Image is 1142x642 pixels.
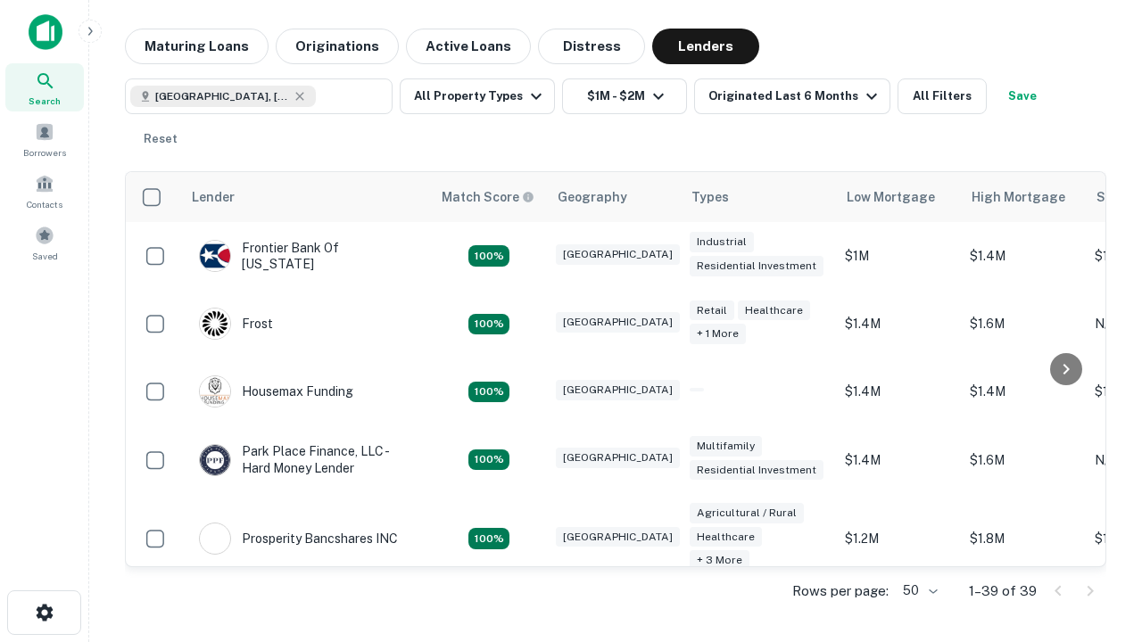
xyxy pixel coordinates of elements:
div: [GEOGRAPHIC_DATA] [556,244,680,265]
button: Active Loans [406,29,531,64]
div: [GEOGRAPHIC_DATA] [556,380,680,400]
span: Saved [32,249,58,263]
img: capitalize-icon.png [29,14,62,50]
div: Agricultural / Rural [690,503,804,523]
div: Residential Investment [690,256,823,276]
div: + 3 more [690,550,749,571]
div: Retail [690,300,734,321]
span: Search [29,94,61,108]
div: Originated Last 6 Months [708,86,882,107]
a: Search [5,63,84,111]
td: $1.6M [961,425,1086,493]
div: High Mortgage [972,186,1065,208]
td: $1.4M [961,358,1086,425]
th: High Mortgage [961,172,1086,222]
a: Borrowers [5,115,84,163]
div: Prosperity Bancshares INC [199,523,398,555]
div: Frost [199,308,273,340]
button: Lenders [652,29,759,64]
a: Saved [5,218,84,267]
div: Low Mortgage [847,186,935,208]
div: Industrial [690,232,754,252]
td: $1.4M [836,425,961,493]
td: $1.8M [961,494,1086,584]
td: $1.4M [836,358,961,425]
button: Originated Last 6 Months [694,78,890,114]
td: $1.2M [836,494,961,584]
button: Save your search to get updates of matches that match your search criteria. [994,78,1051,114]
button: Originations [276,29,399,64]
img: picture [200,241,230,271]
button: Maturing Loans [125,29,269,64]
th: Low Mortgage [836,172,961,222]
div: [GEOGRAPHIC_DATA] [556,312,680,333]
th: Lender [181,172,431,222]
div: Park Place Finance, LLC - Hard Money Lender [199,443,413,475]
td: $1.4M [836,290,961,358]
div: Healthcare [690,527,762,547]
div: Multifamily [690,436,762,457]
p: Rows per page: [792,580,889,602]
img: picture [200,445,230,475]
img: picture [200,523,230,554]
th: Types [681,172,836,222]
img: picture [200,309,230,339]
div: + 1 more [690,324,746,344]
div: [GEOGRAPHIC_DATA] [556,527,680,547]
span: Contacts [27,197,62,211]
div: Capitalize uses an advanced AI algorithm to match your search with the best lender. The match sco... [442,187,534,207]
div: Matching Properties: 4, hasApolloMatch: undefined [468,314,509,335]
div: Healthcare [738,300,810,321]
button: All Property Types [400,78,555,114]
h6: Match Score [442,187,531,207]
a: Contacts [5,167,84,215]
div: Matching Properties: 7, hasApolloMatch: undefined [468,528,509,549]
p: 1–39 of 39 [969,580,1037,602]
button: Distress [538,29,645,64]
span: Borrowers [23,145,66,160]
div: 50 [896,578,940,604]
td: $1M [836,222,961,290]
iframe: Chat Widget [1053,442,1142,528]
div: Housemax Funding [199,375,353,407]
div: Frontier Bank Of [US_STATE] [199,240,413,272]
div: Geography [558,186,627,208]
button: All Filters [898,78,987,114]
button: Reset [132,121,189,157]
td: $1.4M [961,222,1086,290]
div: Lender [192,186,235,208]
div: Types [691,186,729,208]
td: $1.6M [961,290,1086,358]
div: [GEOGRAPHIC_DATA] [556,448,680,468]
button: $1M - $2M [562,78,687,114]
div: Matching Properties: 4, hasApolloMatch: undefined [468,449,509,471]
img: picture [200,376,230,407]
div: Matching Properties: 4, hasApolloMatch: undefined [468,245,509,267]
th: Geography [547,172,681,222]
div: Matching Properties: 4, hasApolloMatch: undefined [468,382,509,403]
span: [GEOGRAPHIC_DATA], [GEOGRAPHIC_DATA], [GEOGRAPHIC_DATA] [155,88,289,104]
div: Residential Investment [690,460,823,481]
th: Capitalize uses an advanced AI algorithm to match your search with the best lender. The match sco... [431,172,547,222]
